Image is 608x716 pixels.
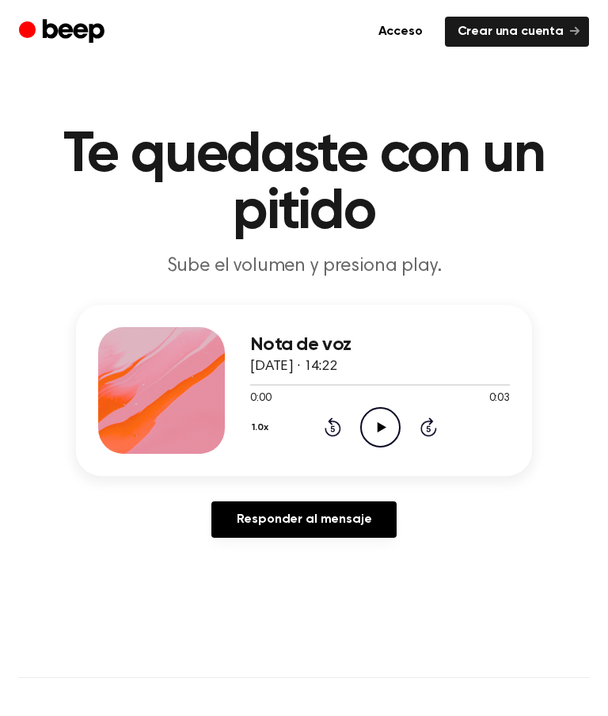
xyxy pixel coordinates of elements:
a: Crear una cuenta [445,17,589,47]
font: Nota de voz [250,335,351,354]
font: Acceso [378,25,423,38]
font: Te quedaste con un pitido [63,127,544,241]
a: Acceso [366,17,435,47]
a: Bip [19,17,108,48]
font: 0:03 [489,393,510,404]
font: Crear una cuenta [458,25,564,38]
font: [DATE] · 14:22 [250,360,337,374]
font: Responder al mensaje [237,513,372,526]
font: 0:00 [250,393,271,404]
a: Responder al mensaje [211,501,397,538]
button: 1.0x [250,414,275,441]
font: 1.0x [252,423,268,432]
font: Sube el volumen y presiona play. [167,257,442,276]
